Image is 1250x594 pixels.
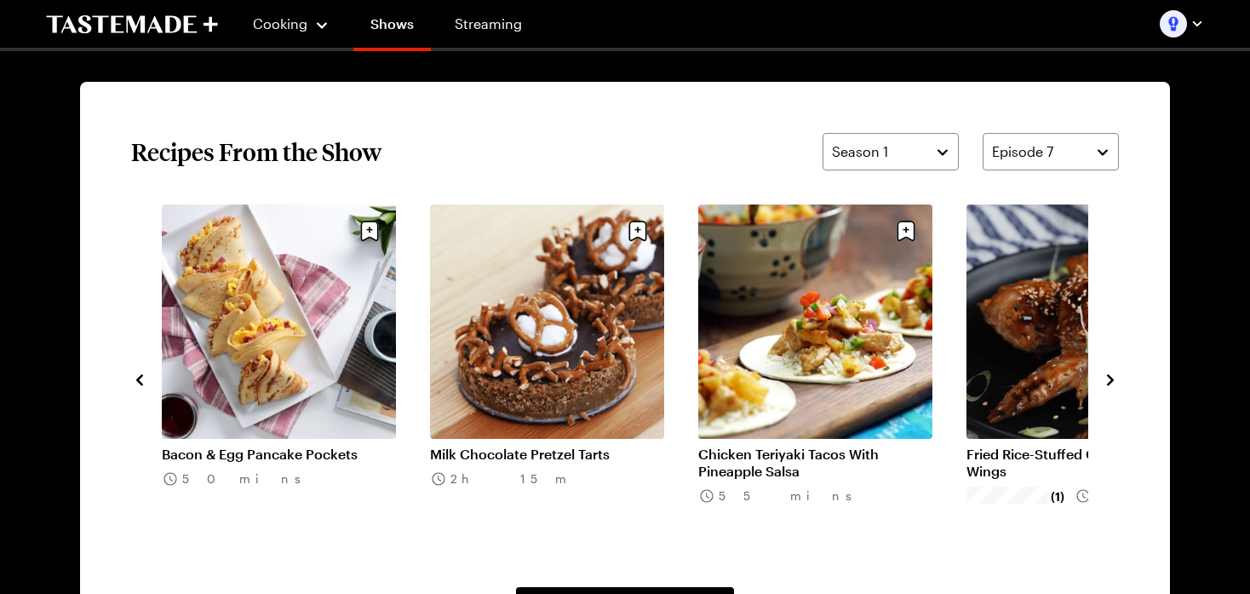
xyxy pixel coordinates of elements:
[992,141,1053,162] span: Episode 7
[46,14,218,34] a: To Tastemade Home Page
[890,215,922,247] button: Save recipe
[1160,10,1187,37] img: Profile picture
[430,446,664,463] a: Milk Chocolate Pretzel Tarts
[823,133,959,170] button: Season 1
[252,3,330,44] button: Cooking
[698,205,966,553] div: 10 / 13
[983,133,1119,170] button: Episode 7
[832,141,888,162] span: Season 1
[966,446,1201,480] a: Fried Rice-Stuffed Orange Chicken Wings
[162,446,396,463] a: Bacon & Egg Pancake Pockets
[430,205,698,553] div: 9 / 13
[253,15,307,32] span: Cooking
[698,446,932,480] a: Chicken Teriyaki Tacos With Pineapple Salsa
[1102,368,1119,389] button: navigate to next item
[966,205,1235,553] div: 11 / 13
[1160,10,1204,37] button: Profile picture
[353,215,386,247] button: Save recipe
[131,368,148,389] button: navigate to previous item
[131,136,381,167] h2: Recipes From the Show
[622,215,654,247] button: Save recipe
[353,3,431,51] a: Shows
[162,205,430,553] div: 8 / 13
